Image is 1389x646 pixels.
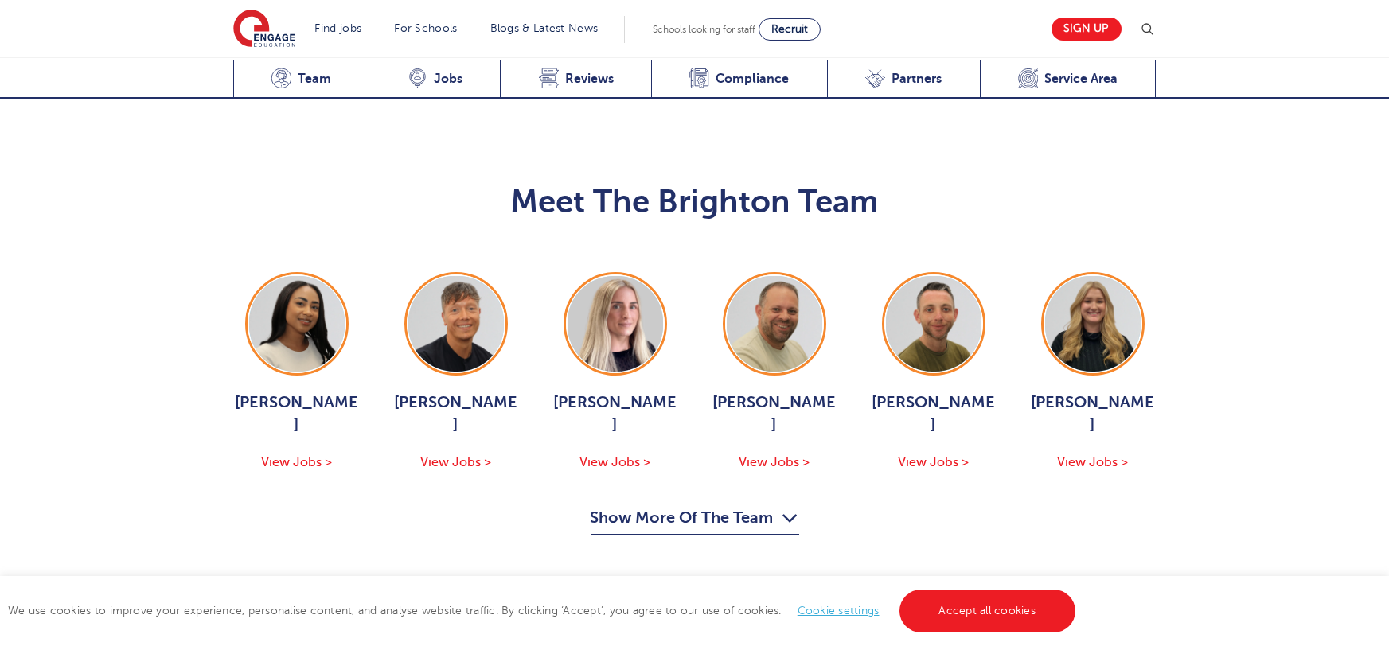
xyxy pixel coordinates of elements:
[716,71,789,87] span: Compliance
[392,272,520,473] a: [PERSON_NAME] View Jobs >
[261,455,332,469] span: View Jobs >
[1052,18,1122,41] a: Sign up
[369,60,500,99] a: Jobs
[711,391,838,436] span: [PERSON_NAME]
[1029,391,1157,436] span: [PERSON_NAME]
[1057,455,1128,469] span: View Jobs >
[392,391,520,436] span: [PERSON_NAME]
[870,391,997,436] span: [PERSON_NAME]
[711,272,838,473] a: [PERSON_NAME] View Jobs >
[233,10,295,49] img: Engage Education
[8,605,1079,617] span: We use cookies to improve your experience, personalise content, and analyse website traffic. By c...
[233,272,361,473] a: [PERSON_NAME] View Jobs >
[490,22,599,34] a: Blogs & Latest News
[827,60,980,99] a: Partners
[771,23,808,35] span: Recruit
[980,60,1157,99] a: Service Area
[565,71,614,87] span: Reviews
[739,455,810,469] span: View Jobs >
[394,22,457,34] a: For Schools
[568,276,663,372] img: Megan Parsons
[500,60,651,99] a: Reviews
[651,60,827,99] a: Compliance
[1045,276,1141,372] img: Gemma White
[233,391,361,436] span: [PERSON_NAME]
[759,18,821,41] a: Recruit
[892,71,942,87] span: Partners
[249,276,345,372] img: Mia Menson
[870,272,997,473] a: [PERSON_NAME] View Jobs >
[653,24,755,35] span: Schools looking for staff
[408,276,504,372] img: Aaron Blackwell
[552,391,679,436] span: [PERSON_NAME]
[420,455,491,469] span: View Jobs >
[1029,272,1157,473] a: [PERSON_NAME] View Jobs >
[552,272,679,473] a: [PERSON_NAME] View Jobs >
[298,71,331,87] span: Team
[591,505,799,535] button: Show More Of The Team
[434,71,462,87] span: Jobs
[315,22,362,34] a: Find jobs
[233,183,1157,221] h2: Meet The Brighton Team
[798,605,880,617] a: Cookie settings
[727,276,822,372] img: Paul Tricker
[1044,71,1118,87] span: Service Area
[579,455,650,469] span: View Jobs >
[886,276,981,372] img: Ryan Simmons
[233,60,369,99] a: Team
[899,590,1076,632] a: Accept all cookies
[898,455,969,469] span: View Jobs >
